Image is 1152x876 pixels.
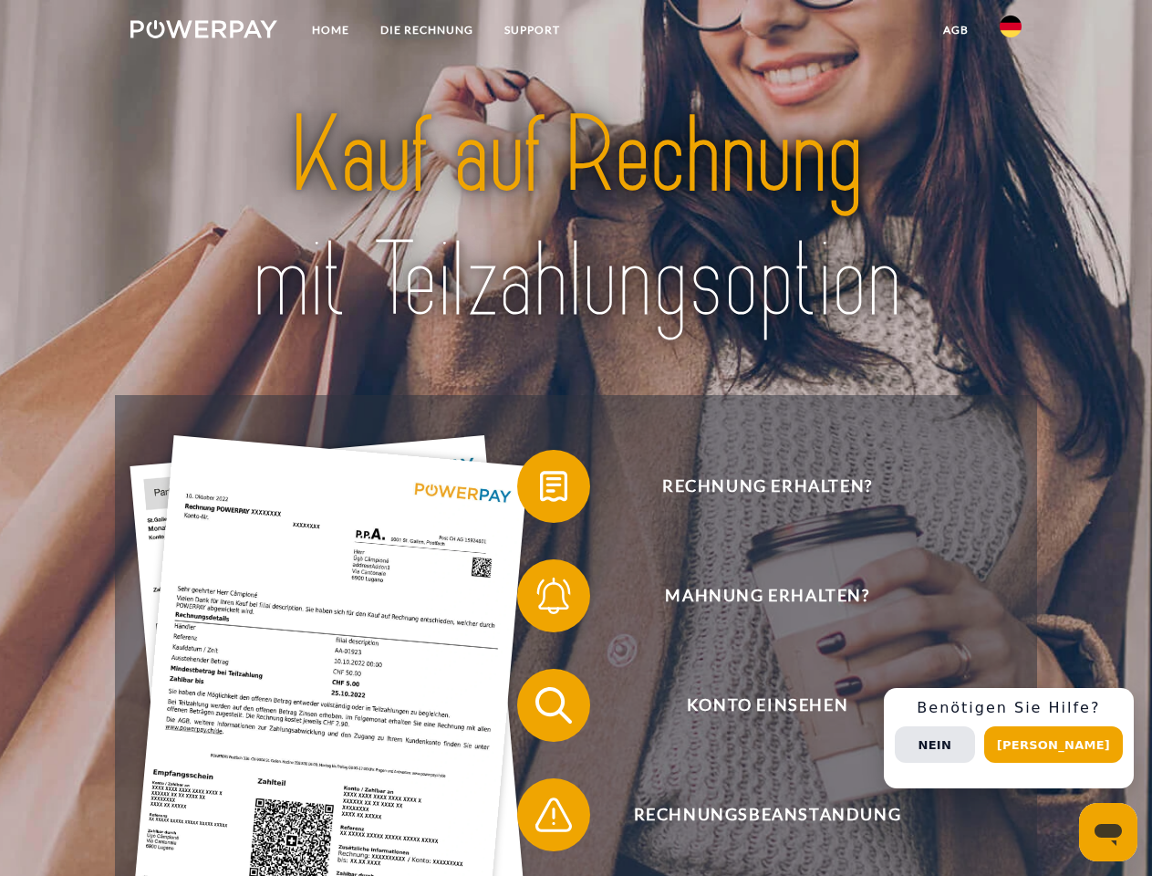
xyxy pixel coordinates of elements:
h3: Benötigen Sie Hilfe? [895,699,1123,717]
button: Rechnung erhalten? [517,450,991,523]
button: Nein [895,726,975,763]
img: logo-powerpay-white.svg [130,20,277,38]
img: title-powerpay_de.svg [174,88,978,349]
button: [PERSON_NAME] [984,726,1123,763]
a: agb [928,14,984,47]
span: Rechnung erhalten? [544,450,991,523]
span: Rechnungsbeanstandung [544,778,991,851]
button: Konto einsehen [517,669,991,742]
span: Mahnung erhalten? [544,559,991,632]
img: qb_search.svg [531,683,576,728]
button: Rechnungsbeanstandung [517,778,991,851]
img: de [1000,16,1022,37]
button: Mahnung erhalten? [517,559,991,632]
span: Konto einsehen [544,669,991,742]
a: Home [296,14,365,47]
a: DIE RECHNUNG [365,14,489,47]
iframe: Schaltfläche zum Öffnen des Messaging-Fensters [1079,803,1137,861]
img: qb_warning.svg [531,792,576,838]
img: qb_bill.svg [531,464,576,509]
a: SUPPORT [489,14,576,47]
div: Schnellhilfe [884,688,1134,788]
img: qb_bell.svg [531,573,576,619]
